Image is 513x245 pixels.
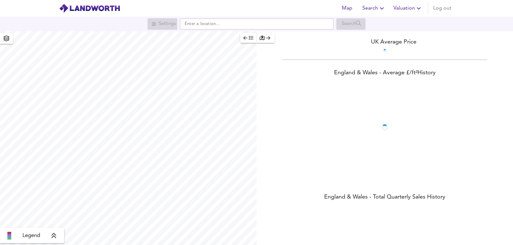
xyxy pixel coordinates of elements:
input: Enter a location... [180,19,334,29]
button: Log out [431,2,454,15]
div: England & Wales - Average £/ ft² History [256,69,513,78]
img: logo [59,4,120,13]
button: Search [360,2,388,15]
span: Map [339,4,355,13]
div: England & Wales - Total Quarterly Sales History [256,193,513,202]
span: Search [362,4,386,13]
div: UK Average Price [256,38,513,46]
div: Search for a location first or explore the map [336,18,366,30]
span: Log out [433,4,451,13]
span: Legend [22,232,40,240]
span: Valuation [393,4,423,13]
div: Search for a location first or explore the map [147,18,177,30]
button: Valuation [391,2,425,15]
button: Map [337,2,357,15]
